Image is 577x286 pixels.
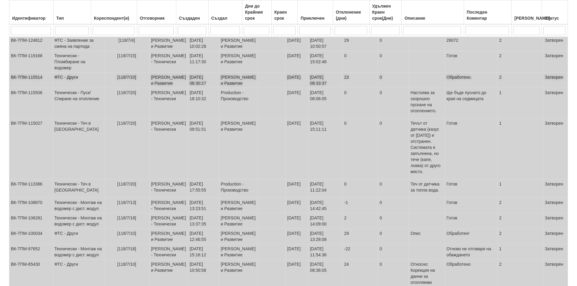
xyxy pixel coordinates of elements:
[497,119,543,179] td: 1
[343,119,378,179] td: 0
[543,179,568,198] td: Затворен
[117,121,136,126] span: [118/7/20]
[513,14,540,22] div: [PERSON_NAME]
[497,51,543,73] td: 2
[53,213,104,229] td: Технически - Монтаж на водомер с дист. модул
[333,0,369,25] th: Отклонение (дни): No sort applied, activate to apply an ascending sort
[53,229,104,244] td: ФТС - Други
[219,119,257,179] td: [PERSON_NAME] и Развитие
[497,73,543,88] td: 2
[446,231,469,236] span: Обработен!
[271,0,298,25] th: Краен срок: No sort applied, activate to apply an ascending sort
[188,51,219,73] td: [DATE] 11:17:30
[308,198,343,213] td: [DATE] 14:42:45
[53,88,104,119] td: Технически - Пуск/Спиране на отопление
[9,244,53,260] td: ВК-ТПМ-97652
[117,182,136,186] span: [118/7/20]
[219,179,257,198] td: Production - Производство
[543,88,568,119] td: Затворен
[446,53,457,58] span: Готов
[11,14,52,22] div: Идентификатор
[149,229,188,244] td: [PERSON_NAME] и Развитие
[286,244,308,260] td: [DATE]
[149,244,188,260] td: [PERSON_NAME] - Технически
[286,51,308,73] td: [DATE]
[273,8,296,22] div: Краен срок
[308,119,343,179] td: [DATE] 15:11:11
[117,262,136,267] span: [118/7/10]
[219,88,257,119] td: Production - Производство
[343,244,378,260] td: -22
[497,88,543,119] td: 1
[9,73,53,88] td: ВК-ТПМ-115514
[543,119,568,179] td: Затворен
[497,36,543,51] td: 2
[286,229,308,244] td: [DATE]
[188,213,219,229] td: [DATE] 13:37:35
[286,213,308,229] td: [DATE]
[343,198,378,213] td: -1
[410,120,443,175] p: Течът от датчика (казус от [DATE]) е отстранен. Системата е запълнена, но тече (капе, локва) от д...
[91,0,137,25] th: Кореспондент(и): No sort applied, activate to apply an ascending sort
[543,73,568,88] td: Затворен
[53,119,104,179] td: Технически - Теч в [GEOGRAPHIC_DATA]
[497,198,543,213] td: 2
[512,0,542,25] th: Брой Файлове: No sort applied, activate to apply an ascending sort
[446,246,491,257] span: Отново не отговаря на обаждането
[343,179,378,198] td: 0
[149,119,188,179] td: [PERSON_NAME] - Технически
[53,244,104,260] td: Технически - Монтаж на водомер с дист. модул
[308,73,343,88] td: [DATE] 08:33:37
[286,198,308,213] td: [DATE]
[299,14,331,22] div: Приключен
[219,213,257,229] td: [PERSON_NAME] и Развитие
[137,0,176,25] th: Отговорник: No sort applied, activate to apply an ascending sort
[308,229,343,244] td: [DATE] 13:28:08
[178,14,207,22] div: Създаден
[402,0,464,25] th: Описание: No sort applied, activate to apply an ascending sort
[497,179,543,198] td: 1
[219,198,257,213] td: [PERSON_NAME] и Развитие
[378,88,409,119] td: 0
[9,213,53,229] td: ВК-ТПМ-106281
[149,51,188,73] td: [PERSON_NAME] - Технически
[9,179,53,198] td: ВК-ТПМ-113386
[93,14,135,22] div: Кореспондент(и)
[219,244,257,260] td: [PERSON_NAME] и Развитие
[335,8,368,22] div: Отклонение (дни)
[378,51,409,73] td: 0
[9,51,53,73] td: ВК-ТПМ-119168
[208,0,242,25] th: Създал: No sort applied, activate to apply an ascending sort
[378,229,409,244] td: 0
[286,88,308,119] td: [DATE]
[446,262,471,267] span: Обработено
[117,75,136,80] span: [118/7/10]
[403,14,462,22] div: Описание
[410,181,443,193] p: Теч от датчика за топла вода.
[139,14,174,22] div: Отговорник
[446,75,472,80] span: Обработено.
[343,73,378,88] td: 23
[308,213,343,229] td: [DATE] 14:09:00
[343,88,378,119] td: 0
[149,36,188,51] td: [PERSON_NAME] и Развитие
[466,8,510,22] div: Последен Коментар
[298,0,333,25] th: Приключен: No sort applied, activate to apply an ascending sort
[543,213,568,229] td: Затворен
[543,229,568,244] td: Затворен
[410,90,443,114] p: Настоява за скорошно пускане на отоплението.
[149,179,188,198] td: [PERSON_NAME] - Технически
[9,0,54,25] th: Идентификатор: No sort applied, activate to apply an ascending sort
[188,229,219,244] td: [DATE] 12:46:55
[219,51,257,73] td: [PERSON_NAME] и Развитие
[55,14,89,22] div: Тип
[446,182,457,186] span: Готов
[286,119,308,179] td: [DATE]
[343,229,378,244] td: 29
[378,119,409,179] td: 0
[464,0,511,25] th: Последен Коментар: No sort applied, activate to apply an ascending sort
[53,73,104,88] td: ФТС - Други
[378,198,409,213] td: 0
[378,244,409,260] td: 0
[9,229,53,244] td: ВК-ТПМ-100034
